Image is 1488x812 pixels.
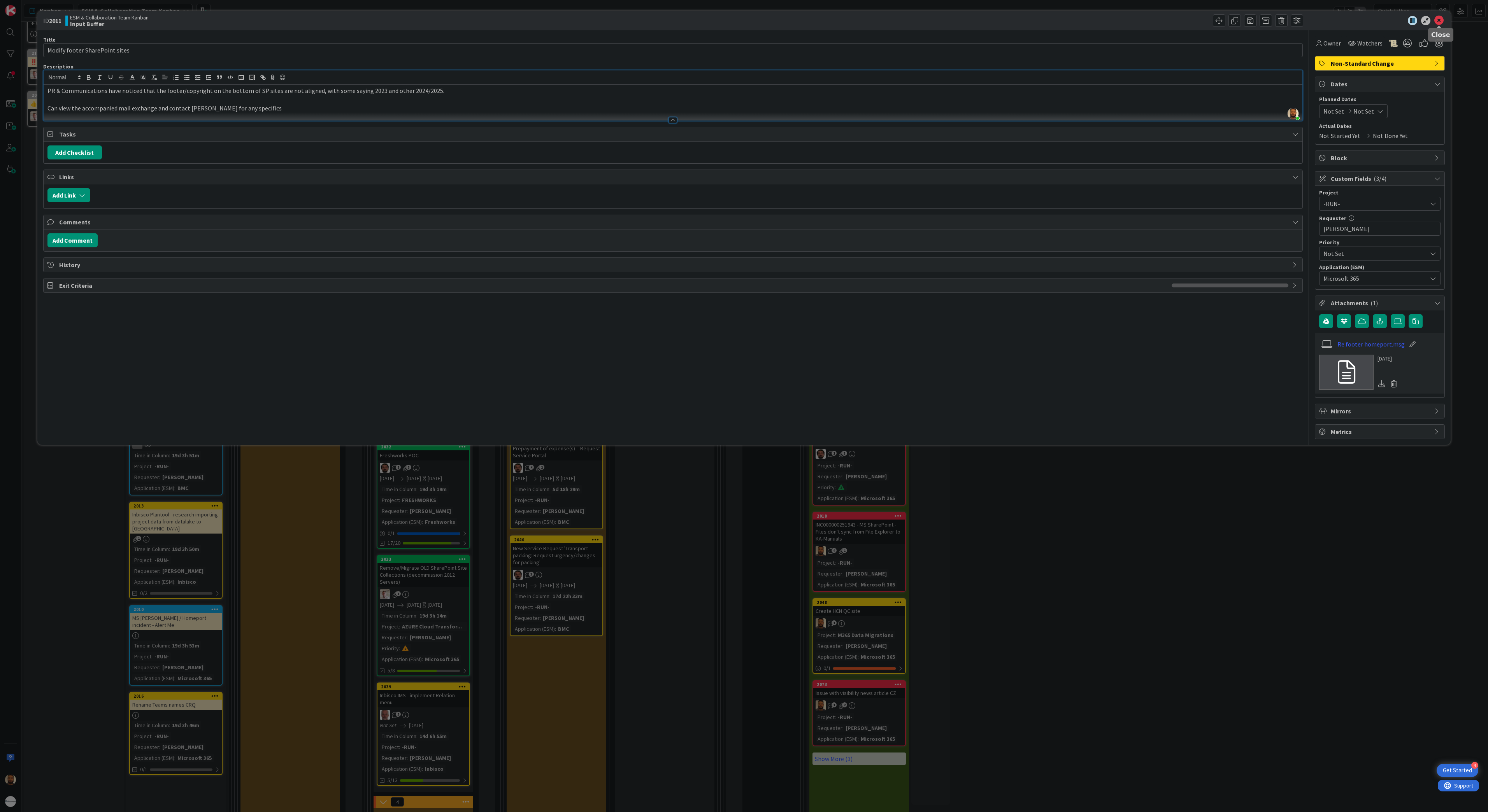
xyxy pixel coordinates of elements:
[1323,38,1341,48] span: Owner
[47,188,90,202] button: Add Link
[1323,107,1344,116] span: Not Set
[1471,762,1478,769] div: 4
[1319,95,1441,103] span: Planned Dates
[43,63,74,70] span: Description
[1323,248,1423,259] span: Not Set
[59,217,1289,227] span: Comments
[1319,240,1441,245] div: Priority
[16,1,35,10] span: Support
[43,16,61,25] span: ID
[47,86,1299,95] p: PR & Communications have noticed that the footer/copyright on the bottom of SP sites are not alig...
[1331,406,1430,416] span: Mirrors
[1319,264,1441,270] div: Application (ESM)
[1370,299,1378,307] span: ( 1 )
[1319,131,1360,140] span: Not Started Yet
[47,104,1299,113] p: Can view the accompanied mail exchange and contact [PERSON_NAME] for any specifics
[1377,379,1386,389] div: Download
[1331,59,1430,68] span: Non-Standard Change
[1331,427,1430,436] span: Metrics
[1288,108,1298,119] img: SuhERjEBekcmeNwx69lP23qFotIEMBTo.jpg
[1331,298,1430,308] span: Attachments
[1431,31,1450,38] h5: Close
[70,14,149,21] span: ESM & Collaboration Team Kanban
[1437,764,1478,777] div: Open Get Started checklist, remaining modules: 4
[43,43,1303,57] input: type card name here...
[59,281,1168,290] span: Exit Criteria
[59,129,1289,139] span: Tasks
[1323,198,1423,209] span: -RUN-
[1319,215,1346,222] label: Requester
[1319,122,1441,130] span: Actual Dates
[1337,339,1405,349] a: Re footer homeport.msg
[1353,107,1374,116] span: Not Set
[1443,766,1472,774] div: Get Started
[1373,131,1408,140] span: Not Done Yet
[47,145,102,159] button: Add Checklist
[1331,79,1430,89] span: Dates
[1331,174,1430,183] span: Custom Fields
[49,17,61,24] b: 2011
[59,172,1289,182] span: Links
[1357,38,1383,48] span: Watchers
[47,233,98,247] button: Add Comment
[1377,355,1400,363] div: [DATE]
[43,36,56,43] label: Title
[1323,273,1423,284] span: Microsoft 365
[1331,153,1430,163] span: Block
[1374,175,1386,182] span: ( 3/4 )
[70,21,149,27] b: Input Buffer
[1319,190,1441,195] div: Project
[59,260,1289,269] span: History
